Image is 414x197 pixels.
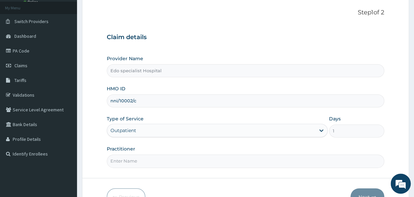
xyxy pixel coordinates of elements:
[107,9,384,16] p: Step 1 of 2
[107,55,143,62] label: Provider Name
[110,127,136,134] div: Outpatient
[107,94,384,107] input: Enter HMO ID
[107,85,126,92] label: HMO ID
[107,145,135,152] label: Practitioner
[14,33,36,39] span: Dashboard
[107,115,144,122] label: Type of Service
[107,34,384,41] h3: Claim details
[14,18,49,24] span: Switch Providers
[329,115,341,122] label: Days
[14,63,27,69] span: Claims
[14,77,26,83] span: Tariffs
[107,155,384,168] input: Enter Name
